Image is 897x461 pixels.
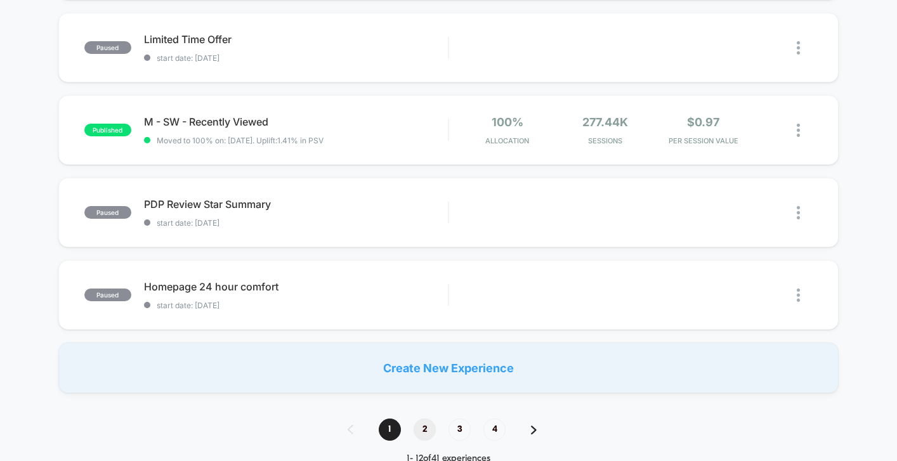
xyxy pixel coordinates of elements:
[144,115,448,128] span: M - SW - Recently Viewed
[687,115,719,129] span: $0.97
[531,425,537,434] img: pagination forward
[144,218,448,228] span: start date: [DATE]
[84,206,131,219] span: paused
[58,342,839,393] div: Create New Experience
[414,419,436,441] span: 2
[560,136,651,145] span: Sessions
[492,115,523,129] span: 100%
[84,124,131,136] span: published
[144,198,448,211] span: PDP Review Star Summary
[379,419,401,441] span: 1
[84,289,131,301] span: paused
[144,33,448,46] span: Limited Time Offer
[657,136,749,145] span: PER SESSION VALUE
[485,136,529,145] span: Allocation
[797,124,800,137] img: close
[144,280,448,293] span: Homepage 24 hour comfort
[448,419,471,441] span: 3
[84,41,131,54] span: paused
[582,115,628,129] span: 277.44k
[483,419,506,441] span: 4
[144,301,448,310] span: start date: [DATE]
[797,206,800,219] img: close
[157,136,324,145] span: Moved to 100% on: [DATE] . Uplift: 1.41% in PSV
[144,53,448,63] span: start date: [DATE]
[797,41,800,55] img: close
[797,289,800,302] img: close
